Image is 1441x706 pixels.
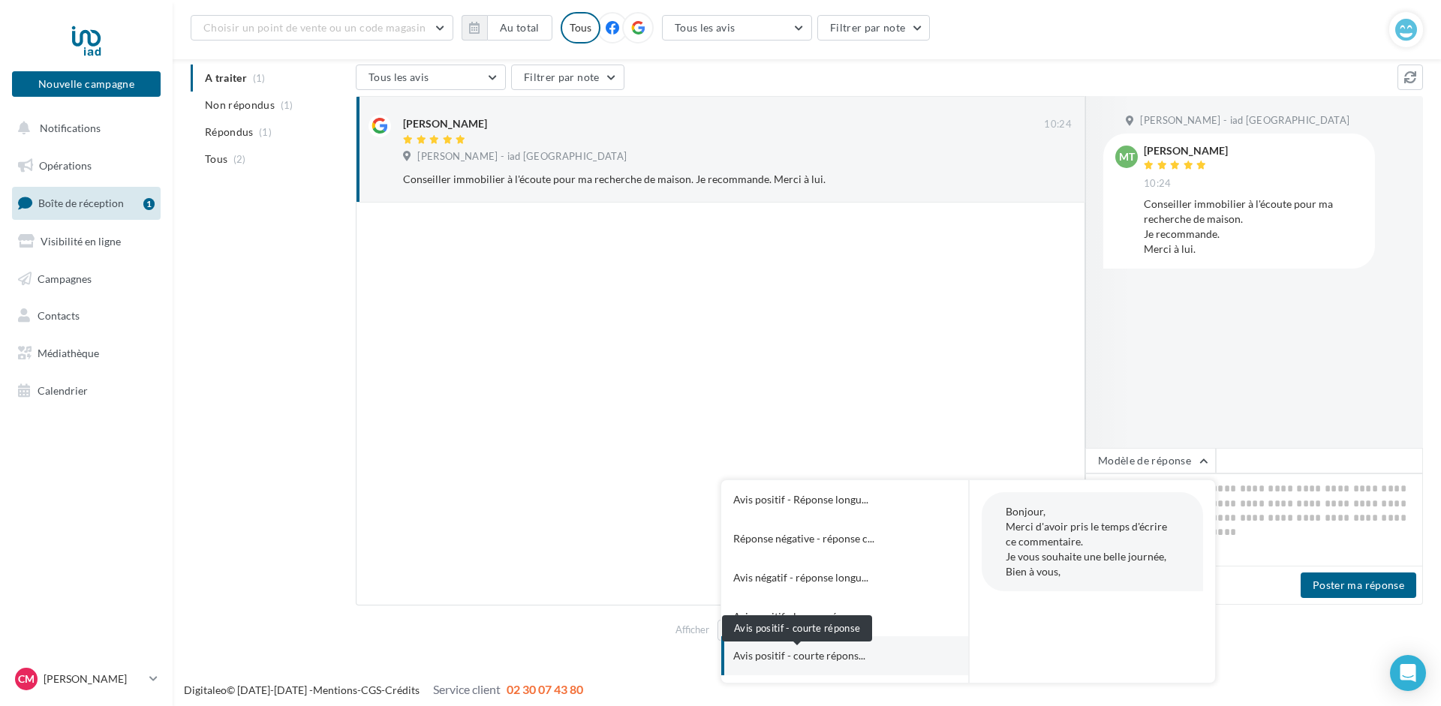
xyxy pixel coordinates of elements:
a: Crédits [385,683,420,696]
div: Tous [561,12,600,44]
button: Tous les avis [356,65,506,90]
button: Filtrer par note [817,15,931,41]
span: 02 30 07 43 80 [507,682,583,696]
span: Non répondus [205,98,275,113]
div: [PERSON_NAME] [1144,146,1228,156]
span: [PERSON_NAME] - iad [GEOGRAPHIC_DATA] [417,150,627,164]
span: Tous les avis [369,71,429,83]
button: Filtrer par note [511,65,624,90]
span: Visibilité en ligne [41,235,121,248]
button: Avis négatif - réponse longu... [721,558,927,597]
a: Mentions [313,683,357,696]
a: Médiathèque [9,338,164,369]
span: (1) [281,99,293,111]
span: Médiathèque [38,347,99,359]
span: Avis négatif - réponse longu... [733,570,868,585]
span: Service client [433,682,501,696]
span: Afficher [675,623,709,637]
a: Boîte de réception1 [9,187,164,219]
span: Notifications [40,122,101,134]
a: CM [PERSON_NAME] [12,665,161,693]
a: Contacts [9,300,164,332]
span: Avis positif - Réponse longu... [733,492,868,507]
span: Avis positif - courte répons... [733,648,865,663]
button: Avis positif - longue répons... [721,597,927,636]
span: CM [18,671,35,686]
a: CGS [361,683,381,696]
button: Avis positif - Réponse longu... [721,480,927,519]
span: Contacts [38,309,80,322]
div: Open Intercom Messenger [1390,655,1426,691]
span: 10:24 [1044,118,1072,131]
p: [PERSON_NAME] [44,671,143,686]
button: Choisir un point de vente ou un code magasin [191,15,453,41]
button: Avis positif - courte répons... [721,636,927,675]
button: Tous les avis [662,15,812,41]
a: Visibilité en ligne [9,226,164,257]
span: Réponse négative - réponse c... [733,531,874,546]
span: 10:24 [1144,177,1172,191]
button: Au total [462,15,552,41]
button: Poster ma réponse [1301,572,1416,598]
a: Opérations [9,150,164,182]
div: Conseiller immobilier à l'écoute pour ma recherche de maison. Je recommande. Merci à lui. [403,172,974,187]
div: [PERSON_NAME] [403,116,487,131]
div: Conseiller immobilier à l'écoute pour ma recherche de maison. Je recommande. Merci à lui. [1144,197,1363,257]
button: Réponse négative - réponse c... [721,519,927,558]
span: (2) [233,153,246,165]
span: Opérations [39,159,92,172]
span: Calendrier [38,384,88,397]
button: Notifications [9,113,158,144]
span: Choisir un point de vente ou un code magasin [203,21,426,34]
div: Avis positif - courte réponse [722,615,872,641]
button: 10 [717,620,756,641]
span: © [DATE]-[DATE] - - - [184,683,583,696]
span: [PERSON_NAME] - iad [GEOGRAPHIC_DATA] [1140,114,1349,128]
button: Nouvelle campagne [12,71,161,97]
button: Modèle de réponse [1085,448,1216,473]
div: 1 [143,198,155,210]
span: Tous les avis [675,21,736,34]
span: Tous [205,152,227,167]
span: mT [1119,149,1135,164]
span: (1) [259,126,272,138]
span: Répondus [205,125,254,140]
a: Calendrier [9,375,164,407]
span: Avis positif - longue répons... [733,609,866,624]
span: Campagnes [38,272,92,284]
a: Digitaleo [184,683,227,696]
button: Au total [487,15,552,41]
a: Campagnes [9,263,164,295]
span: Boîte de réception [38,197,124,209]
span: Bonjour, Merci d'avoir pris le temps d'écrire ce commentaire. Je vous souhaite une belle journée,... [1006,505,1167,578]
